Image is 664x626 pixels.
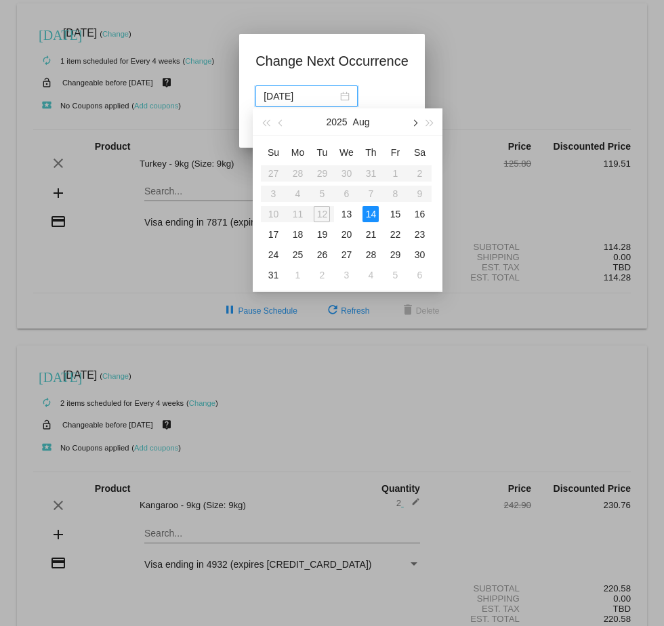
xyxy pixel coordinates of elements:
[265,226,281,243] div: 17
[338,206,354,222] div: 13
[358,204,383,224] td: 8/14/2025
[289,226,306,243] div: 18
[407,245,432,265] td: 8/30/2025
[358,265,383,285] td: 9/4/2025
[383,245,407,265] td: 8/29/2025
[261,224,285,245] td: 8/17/2025
[387,206,403,222] div: 15
[261,245,285,265] td: 8/24/2025
[264,89,337,104] input: Select date
[334,204,358,224] td: 8/13/2025
[265,267,281,283] div: 31
[310,224,334,245] td: 8/19/2025
[334,142,358,163] th: Wed
[314,247,330,263] div: 26
[314,267,330,283] div: 2
[387,267,403,283] div: 5
[274,108,289,135] button: Previous month (PageUp)
[261,142,285,163] th: Sun
[338,226,354,243] div: 20
[285,245,310,265] td: 8/25/2025
[310,142,334,163] th: Tue
[358,142,383,163] th: Thu
[285,224,310,245] td: 8/18/2025
[383,265,407,285] td: 9/5/2025
[407,265,432,285] td: 9/6/2025
[383,142,407,163] th: Fri
[387,226,403,243] div: 22
[334,265,358,285] td: 9/3/2025
[383,224,407,245] td: 8/22/2025
[255,50,409,72] h1: Change Next Occurrence
[310,245,334,265] td: 8/26/2025
[411,206,428,222] div: 16
[411,247,428,263] div: 30
[285,265,310,285] td: 9/1/2025
[265,247,281,263] div: 24
[334,224,358,245] td: 8/20/2025
[338,247,354,263] div: 27
[362,247,379,263] div: 28
[407,142,432,163] th: Sat
[411,226,428,243] div: 23
[407,204,432,224] td: 8/16/2025
[407,224,432,245] td: 8/23/2025
[383,204,407,224] td: 8/15/2025
[387,247,403,263] div: 29
[289,247,306,263] div: 25
[407,108,422,135] button: Next month (PageDown)
[358,245,383,265] td: 8/28/2025
[258,108,273,135] button: Last year (Control + left)
[362,206,379,222] div: 14
[362,267,379,283] div: 4
[353,108,370,135] button: Aug
[422,108,437,135] button: Next year (Control + right)
[310,265,334,285] td: 9/2/2025
[362,226,379,243] div: 21
[411,267,428,283] div: 6
[358,224,383,245] td: 8/21/2025
[261,265,285,285] td: 8/31/2025
[289,267,306,283] div: 1
[338,267,354,283] div: 3
[326,108,347,135] button: 2025
[314,226,330,243] div: 19
[334,245,358,265] td: 8/27/2025
[285,142,310,163] th: Mon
